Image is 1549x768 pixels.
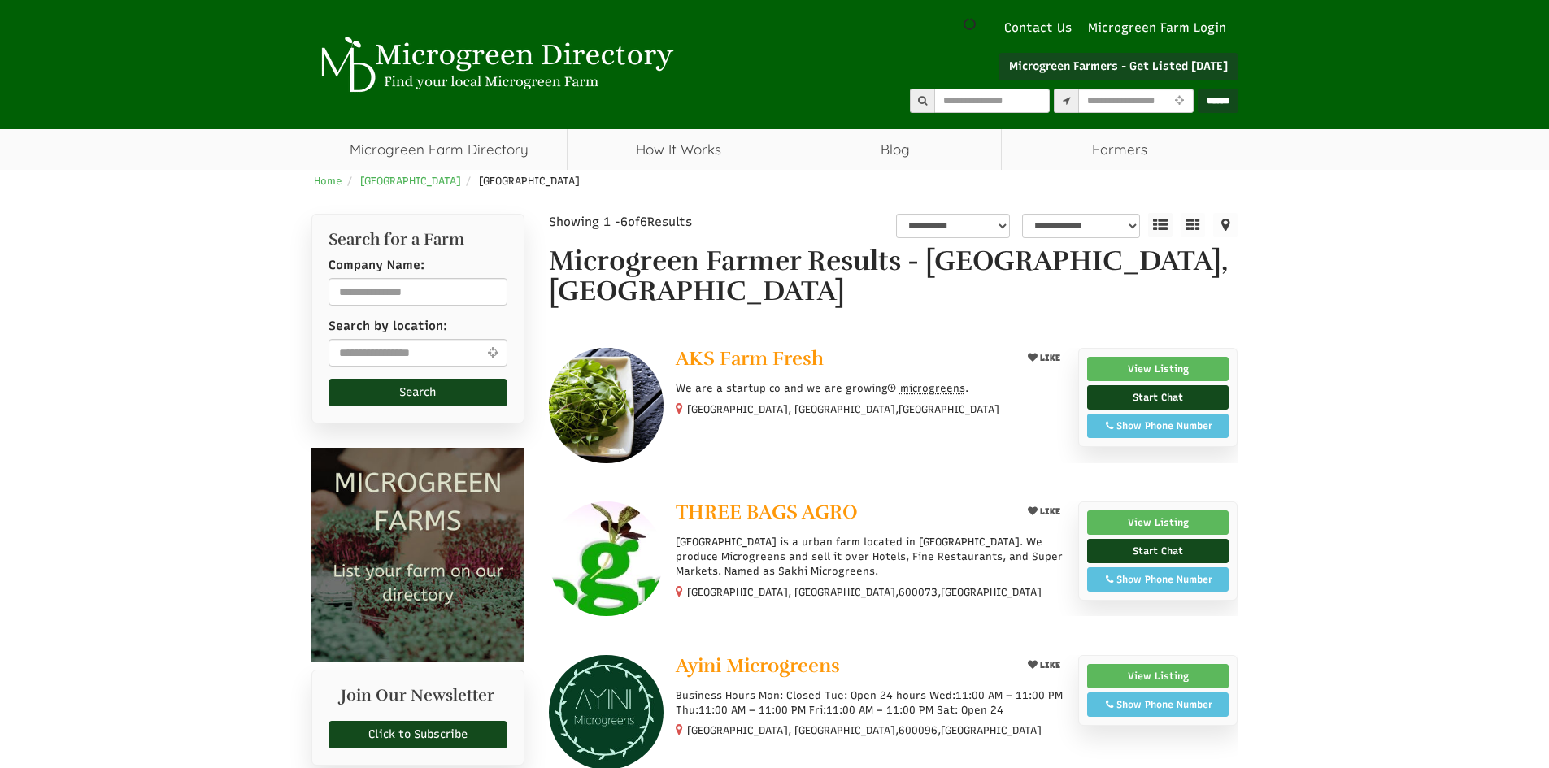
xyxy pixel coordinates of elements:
span: 6 [640,215,647,229]
span: [GEOGRAPHIC_DATA] [941,723,1042,738]
img: AKS Farm Fresh [549,348,664,462]
i: Use Current Location [1171,96,1188,106]
div: Show Phone Number [1096,419,1220,433]
span: microgreens [900,382,965,394]
span: LIKE [1038,506,1060,517]
select: sortbox-1 [1022,214,1140,238]
a: View Listing [1087,664,1229,688]
button: LIKE [1022,655,1066,675]
img: Microgreen Farms list your microgreen farm today [311,448,525,662]
a: Microgreen Farmers - Get Listed [DATE] [999,53,1238,80]
p: Business Hours Mon: Closed Tue: Open 24 hours Wed:11:00 AM – 11:00 PM Thu:11:00 AM – 11:00 PM Fri... [676,688,1065,718]
h2: Search for a Farm [329,231,508,249]
h1: Microgreen Farmer Results - [GEOGRAPHIC_DATA], [GEOGRAPHIC_DATA] [549,246,1238,307]
small: [GEOGRAPHIC_DATA], [GEOGRAPHIC_DATA], [687,403,999,415]
a: Ayini Microgreens [676,655,1008,680]
p: [GEOGRAPHIC_DATA] is a urban farm located in [GEOGRAPHIC_DATA]. We produce Microgreens and sell i... [676,535,1065,579]
span: LIKE [1038,353,1060,363]
a: Contact Us [996,20,1080,37]
label: Company Name: [329,257,424,274]
i: Use Current Location [483,346,502,358]
a: THREE BAGS AGRO [676,501,1008,527]
a: Blog [790,129,1001,170]
div: Show Phone Number [1096,697,1220,712]
a: Microgreen Farm Login [1088,20,1234,37]
img: Microgreen Directory [311,37,677,93]
a: Click to Subscribe [329,721,508,748]
span: [GEOGRAPHIC_DATA] [941,585,1042,600]
span: 600073 [899,585,938,600]
small: [GEOGRAPHIC_DATA], [GEOGRAPHIC_DATA], , [687,586,1042,598]
span: THREE BAGS AGRO [676,500,858,524]
label: Search by location: [329,318,447,335]
a: How It Works [568,129,790,170]
a: View Listing [1087,510,1229,535]
div: Showing 1 - of Results [549,214,778,231]
small: [GEOGRAPHIC_DATA], [GEOGRAPHIC_DATA], , [687,724,1042,736]
a: AKS Farm Fresh [676,348,1008,373]
span: 600096 [899,723,938,738]
select: overall_rating_filter-1 [896,214,1010,238]
a: Microgreen Farm Directory [311,129,568,170]
span: LIKE [1038,660,1060,670]
p: We are a startup co and we are growing . [676,381,1065,396]
a: [GEOGRAPHIC_DATA] [360,175,461,187]
div: Show Phone Number [1096,572,1220,587]
span: [GEOGRAPHIC_DATA] [479,175,580,187]
a: View Listing [1087,357,1229,381]
a: Start Chat [1087,539,1229,563]
span: 6 [620,215,628,229]
img: THREE BAGS AGRO [549,501,664,616]
span: AKS Farm Fresh [676,346,824,371]
h2: Join Our Newsletter [329,687,508,713]
span: [GEOGRAPHIC_DATA] [899,402,999,417]
span: Farmers [1002,129,1238,170]
a: Home [314,175,342,187]
button: LIKE [1022,501,1066,522]
a: Start Chat [1087,385,1229,410]
a: microgreens [888,382,965,394]
button: Search [329,379,508,406]
span: Ayini Microgreens [676,653,840,678]
button: LIKE [1022,348,1066,368]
